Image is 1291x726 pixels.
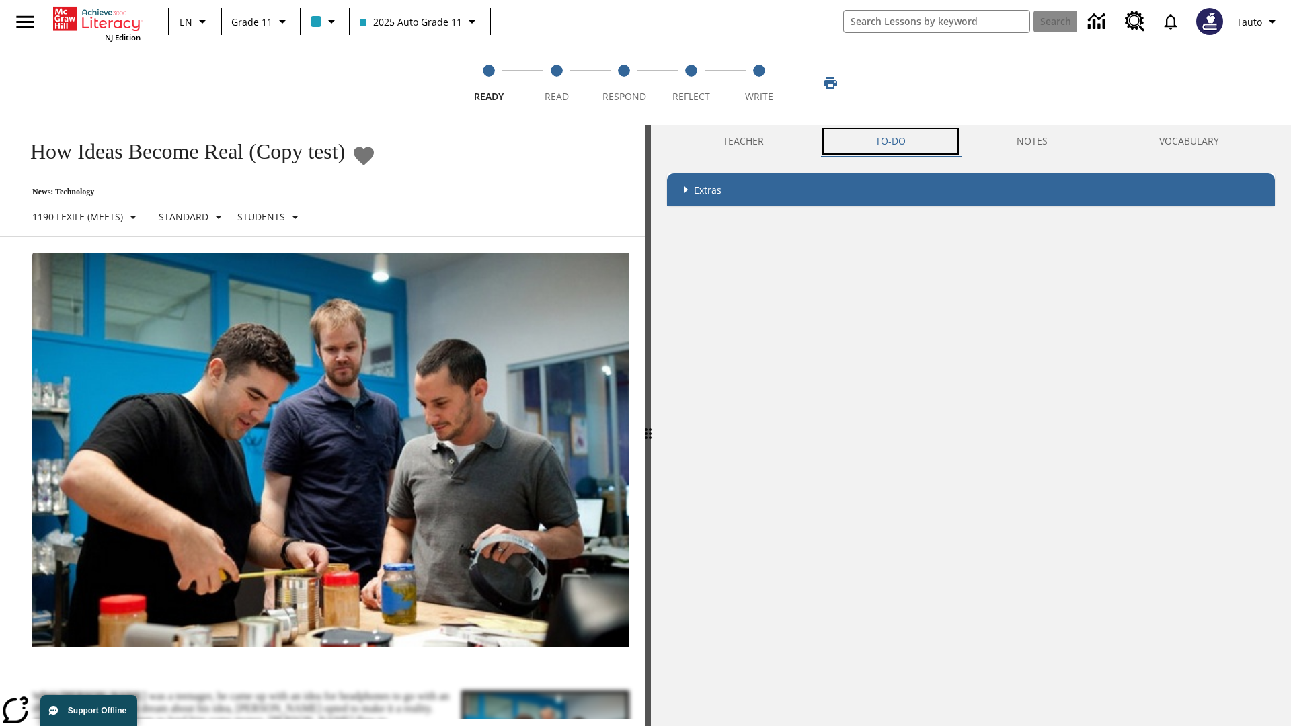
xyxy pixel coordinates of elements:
[545,90,569,103] span: Read
[517,46,595,120] button: Read step 2 of 5
[652,46,730,120] button: Reflect step 4 of 5
[153,205,232,229] button: Scaffolds, Standard
[173,9,217,34] button: Language: EN, Select a language
[844,11,1029,32] input: search field
[694,183,721,197] p: Extras
[1237,15,1262,29] span: Tauto
[27,205,147,229] button: Select Lexile, 1190 Lexile (Meets)
[645,125,651,726] div: Press Enter or Spacebar and then press right and left arrow keys to move the slider
[1153,4,1188,39] a: Notifications
[1231,9,1286,34] button: Profile/Settings
[305,9,345,34] button: Class color is light blue. Change class color
[745,90,773,103] span: Write
[40,695,137,726] button: Support Offline
[962,125,1104,157] button: NOTES
[231,15,272,29] span: Grade 11
[474,90,504,103] span: Ready
[16,187,376,197] p: News: Technology
[105,32,141,42] span: NJ Edition
[1103,125,1275,157] button: VOCABULARY
[226,9,296,34] button: Grade: Grade 11, Select a grade
[32,210,123,224] p: 1190 Lexile (Meets)
[720,46,798,120] button: Write step 5 of 5
[5,2,45,42] button: Open side menu
[1080,3,1117,40] a: Data Center
[820,125,962,157] button: TO-DO
[16,139,345,164] h1: How Ideas Become Real (Copy test)
[232,205,309,229] button: Select Student
[159,210,208,224] p: Standard
[180,15,192,29] span: EN
[585,46,663,120] button: Respond step 3 of 5
[1196,8,1223,35] img: Avatar
[672,90,710,103] span: Reflect
[1188,4,1231,39] button: Select a new avatar
[354,9,485,34] button: Class: 2025 Auto Grade 11, Select your class
[667,125,820,157] button: Teacher
[1117,3,1153,40] a: Resource Center, Will open in new tab
[68,706,126,715] span: Support Offline
[809,71,852,95] button: Print
[360,15,462,29] span: 2025 Auto Grade 11
[602,90,646,103] span: Respond
[352,144,376,167] button: Add to Favorites - How Ideas Become Real (Copy test)
[237,210,285,224] p: Students
[667,173,1275,206] div: Extras
[450,46,528,120] button: Ready step 1 of 5
[667,125,1275,157] div: Instructional Panel Tabs
[651,125,1291,726] div: activity
[32,253,629,647] img: Quirky founder Ben Kaufman tests a new product with co-worker Gaz Brown and product inventor Jon ...
[53,4,141,42] div: Home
